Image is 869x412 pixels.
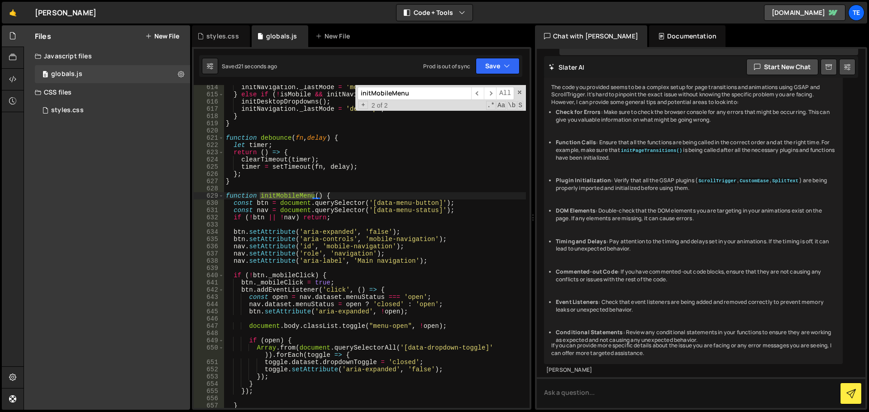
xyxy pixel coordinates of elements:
button: Code + Tools [396,5,473,21]
div: New File [315,32,353,41]
div: 16160/43441.css [35,101,190,119]
a: Te [848,5,864,21]
div: globals.js [266,32,297,41]
span: ​ [471,87,484,100]
span: RegExp Search [486,101,496,110]
div: 614 [194,84,224,91]
span: CaseSensitive Search [497,101,506,110]
button: New File [145,33,179,40]
li: : Make sure to check the browser console for any errors that might be occurring. This can give yo... [556,109,836,124]
input: Search for [358,87,471,100]
div: 619 [194,120,224,127]
li: : If you have commented-out code blocks, ensure that they are not causing any conflicts or issues... [556,268,836,284]
div: 620 [194,127,224,134]
code: ScrollTrigger [697,178,737,184]
div: [PERSON_NAME] [546,366,840,374]
div: 650 [194,344,224,359]
div: 21 seconds ago [238,62,277,70]
strong: DOM Elements [556,207,596,214]
div: 635 [194,236,224,243]
div: 628 [194,185,224,192]
div: 622 [194,142,224,149]
div: 632 [194,214,224,221]
strong: Conditional Statements [556,328,623,336]
div: Javascript files [24,47,190,65]
h2: Files [35,31,51,41]
div: 647 [194,322,224,330]
h2: Slater AI [549,63,585,71]
div: 653 [194,373,224,380]
strong: Timing and Delays [556,237,606,245]
div: 616 [194,98,224,105]
li: : Check that event listeners are being added and removed correctly to prevent memory leaks or une... [556,298,836,314]
div: 639 [194,265,224,272]
strong: Check for Errors [556,108,601,116]
div: 630 [194,199,224,207]
strong: Function Calls [556,138,596,146]
button: Save [476,58,520,74]
div: 651 [194,359,224,366]
div: 629 [194,192,224,199]
strong: Commented-out Code [556,268,618,275]
code: initPageTransitions() [620,147,683,154]
span: 2 of 2 [368,102,392,109]
div: Chat with [PERSON_NAME] [535,25,647,47]
div: Saved [222,62,277,70]
span: Alt-Enter [496,87,514,100]
div: 621 [194,134,224,142]
div: 16160/43434.js [35,65,190,83]
li: : Ensure that all the functions are being called in the correct order and at the right time. For ... [556,139,836,161]
div: 625 [194,163,224,170]
div: globals.js [51,70,82,78]
li: : Double-check that the DOM elements you are targeting in your animations exist on the page. If a... [556,207,836,223]
li: : Pay attention to the timing and delays set in your animations. If the timing is off, it can lea... [556,238,836,253]
div: Prod is out of sync [423,62,470,70]
div: 656 [194,395,224,402]
div: 627 [194,178,224,185]
div: Documentation [649,25,726,47]
li: : Review any conditional statements in your functions to ensure they are working as expected and ... [556,329,836,344]
div: 642 [194,286,224,294]
div: The code you provided seems to be a complex setup for page transitions and animations using GSAP ... [544,76,843,365]
div: 652 [194,366,224,373]
div: 648 [194,330,224,337]
div: styles.css [206,32,239,41]
strong: Plugin Initialization [556,176,611,184]
div: 645 [194,308,224,315]
div: 657 [194,402,224,409]
div: 637 [194,250,224,257]
span: 0 [43,71,48,79]
div: 626 [194,170,224,178]
div: 617 [194,105,224,113]
div: 631 [194,207,224,214]
div: 615 [194,91,224,98]
span: Whole Word Search [507,101,516,110]
div: 646 [194,315,224,322]
div: 655 [194,388,224,395]
div: 640 [194,272,224,279]
div: 654 [194,380,224,388]
button: Start new chat [746,59,818,75]
div: 641 [194,279,224,286]
div: 618 [194,113,224,120]
code: CustomEase [739,178,770,184]
div: [PERSON_NAME] [35,7,96,18]
strong: Event Listeners [556,298,598,306]
span: Search In Selection [517,101,523,110]
div: styles.css [51,106,84,114]
div: 636 [194,243,224,250]
div: 638 [194,257,224,265]
code: SplitText [771,178,799,184]
div: 634 [194,228,224,236]
div: 633 [194,221,224,228]
div: CSS files [24,83,190,101]
a: [DOMAIN_NAME] [764,5,845,21]
div: 623 [194,149,224,156]
div: 643 [194,294,224,301]
div: 649 [194,337,224,344]
div: 624 [194,156,224,163]
li: : Verify that all the GSAP plugins ( , , ) are being properly imported and initialized before usi... [556,177,836,192]
span: ​ [484,87,497,100]
span: Toggle Replace mode [358,101,368,109]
